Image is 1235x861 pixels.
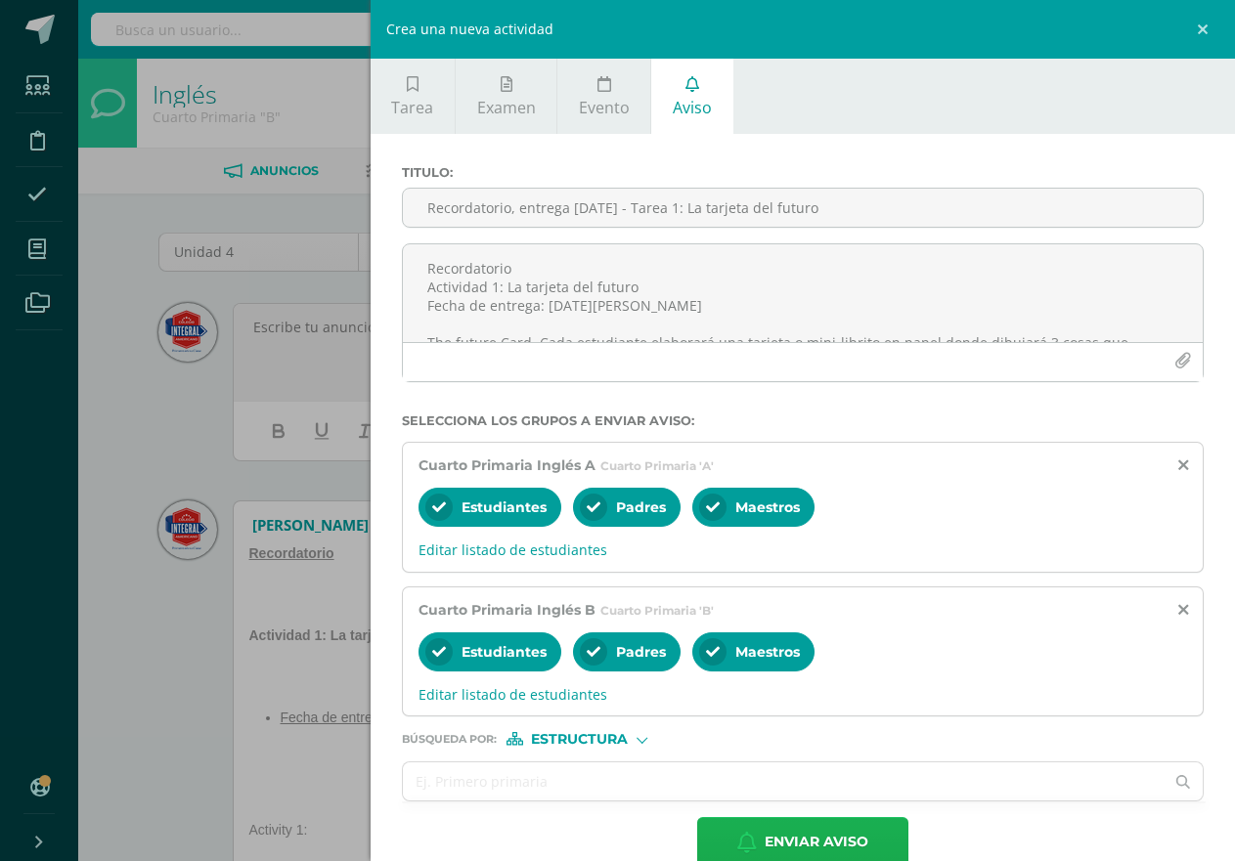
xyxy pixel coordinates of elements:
span: Estudiantes [462,643,547,661]
span: Estructura [531,734,628,745]
span: Examen [477,97,536,118]
input: Ej. Primero primaria [403,762,1165,800]
span: Padres [616,643,666,661]
span: Maestros [735,643,800,661]
span: Maestros [735,498,800,516]
span: Cuarto Primaria Inglés B [419,601,595,619]
a: Tarea [371,59,455,134]
label: Selecciona los grupos a enviar aviso : [402,413,1204,428]
span: Evento [579,97,630,118]
span: Aviso [673,97,712,118]
span: Estudiantes [462,498,547,516]
span: Cuarto Primaria 'B' [600,603,714,618]
input: Titulo [403,189,1203,227]
span: Editar listado de estudiantes [419,540,1187,559]
div: [object Object] [507,732,653,746]
a: Evento [557,59,650,134]
span: Búsqueda por : [402,734,497,745]
a: Aviso [651,59,732,134]
textarea: Recordatorio ﻿Actividad 1: La tarjeta del futuro Fecha de entrega: [DATE][PERSON_NAME] The future... [403,244,1203,342]
span: Padres [616,498,666,516]
span: Cuarto Primaria 'A' [600,458,714,473]
a: Examen [456,59,556,134]
span: Editar listado de estudiantes [419,685,1187,704]
span: Cuarto Primaria Inglés A [419,456,595,474]
span: Tarea [391,97,433,118]
label: Titulo : [402,165,1204,180]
